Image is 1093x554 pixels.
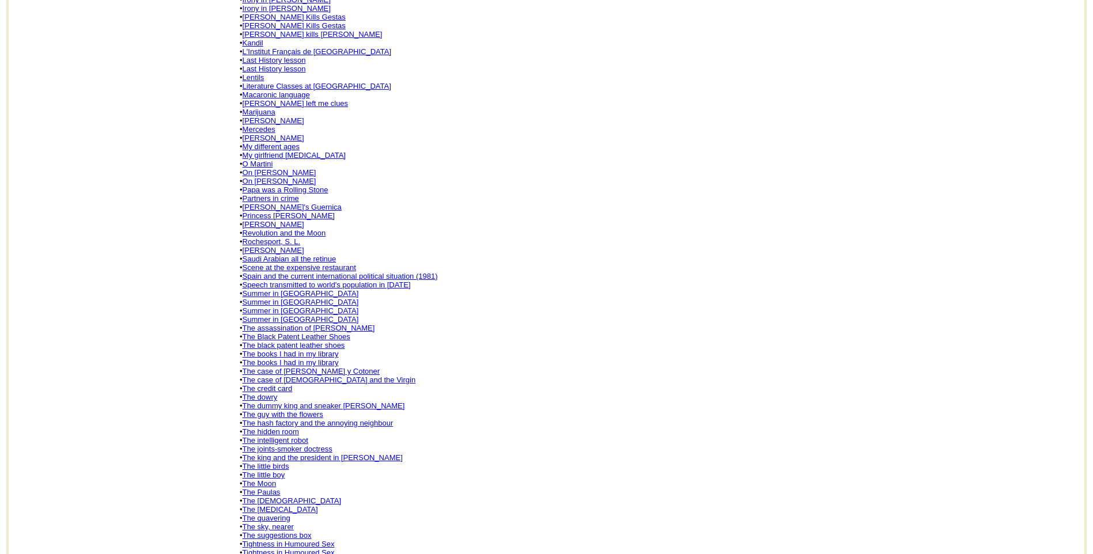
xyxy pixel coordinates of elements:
a: The books I had in my library [243,358,339,367]
a: [PERSON_NAME] [243,134,304,142]
a: The assassination of [PERSON_NAME] [243,324,375,332]
font: • [240,445,332,453]
a: [PERSON_NAME]'s Guernica [243,203,342,211]
font: • [240,211,335,220]
a: The black patent leather shoes [243,341,345,350]
a: On [PERSON_NAME] [243,168,316,177]
a: The hash factory and the annoying neighbour [243,419,394,427]
font: • [240,134,304,142]
font: • [240,73,264,82]
font: • [240,13,346,21]
a: Scene at the expensive restaurant [243,263,356,272]
a: Macaronic language [243,90,310,99]
font: • [240,56,305,64]
font: • [240,125,275,134]
a: Spain and the current international political situation (1981) [243,272,438,280]
font: • [240,116,304,125]
a: The books I had in my library [243,350,339,358]
font: • [240,488,280,496]
font: • [240,419,393,427]
font: • [240,108,275,116]
a: Tightness in Humoured Sex [243,540,335,548]
font: • [240,358,338,367]
a: The hidden room [243,427,299,436]
a: Literature Classes at [GEOGRAPHIC_DATA] [243,82,391,90]
font: • [240,375,415,384]
a: The credit card [243,384,293,393]
a: The intelligent robot [243,436,308,445]
font: • [240,324,375,332]
font: • [240,82,391,90]
a: On [PERSON_NAME] [243,177,316,185]
font: • [240,4,331,13]
font: • [240,505,318,514]
a: [PERSON_NAME] Kills Gestas [243,13,346,21]
font: • [240,470,285,479]
a: Rochesport, S. L. [243,237,300,246]
a: The [DEMOGRAPHIC_DATA] [243,496,341,505]
font: • [240,332,350,341]
a: The case of [PERSON_NAME] y Cotoner [243,367,380,375]
a: [PERSON_NAME] [243,246,304,255]
a: The Black Patent Leather Shoes [243,332,350,341]
font: • [240,410,323,419]
a: O Martini [243,160,273,168]
a: The Paulas [243,488,281,496]
font: • [240,306,358,315]
font: • [240,496,341,505]
font: • [240,341,345,350]
a: [PERSON_NAME] kills [PERSON_NAME] [243,30,383,39]
a: Irony in [PERSON_NAME] [243,4,331,13]
font: • [240,185,328,194]
a: L'Institut Français de [GEOGRAPHIC_DATA] [243,47,391,56]
font: • [240,177,316,185]
font: • [240,255,336,263]
a: [PERSON_NAME] [243,116,304,125]
a: [PERSON_NAME] left me clues [243,99,349,108]
font: • [240,401,404,410]
font: • [240,479,276,488]
a: My different ages [243,142,300,151]
font: • [240,367,380,375]
font: • [240,64,305,73]
a: [PERSON_NAME] Kills Gestas [243,21,346,30]
font: • [240,220,304,229]
font: • [240,462,289,470]
font: • [240,350,338,358]
a: The sky, nearer [243,522,294,531]
a: Summer in [GEOGRAPHIC_DATA] [243,315,359,324]
a: Summer in [GEOGRAPHIC_DATA] [243,306,359,315]
font: • [240,168,316,177]
a: The joints-smoker doctress [243,445,332,453]
a: Saudi Arabian all the retinue [243,255,336,263]
a: Summer in [GEOGRAPHIC_DATA] [243,298,359,306]
a: Marijuana [243,108,275,116]
a: The suggestions box [243,531,312,540]
font: • [240,436,308,445]
font: • [240,384,292,393]
font: • [240,393,277,401]
font: • [240,514,290,522]
font: • [240,39,263,47]
a: The dowry [243,393,278,401]
a: Revolution and the Moon [243,229,326,237]
font: • [240,151,346,160]
a: Princess [PERSON_NAME] [243,211,335,220]
a: Last History lesson [243,56,306,64]
font: • [240,21,346,30]
font: • [240,47,391,56]
font: • [240,272,438,280]
a: Summer in [GEOGRAPHIC_DATA] [243,289,359,298]
font: • [240,289,358,298]
a: My girlfriend [MEDICAL_DATA] [243,151,346,160]
a: The Moon [243,479,277,488]
a: The quavering [243,514,290,522]
font: • [240,427,299,436]
font: • [240,522,294,531]
font: • [240,194,299,203]
a: Last History lesson [243,64,306,73]
a: The little birds [243,462,289,470]
a: Kandil [243,39,263,47]
a: The little boy [243,470,285,479]
font: • [240,315,358,324]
